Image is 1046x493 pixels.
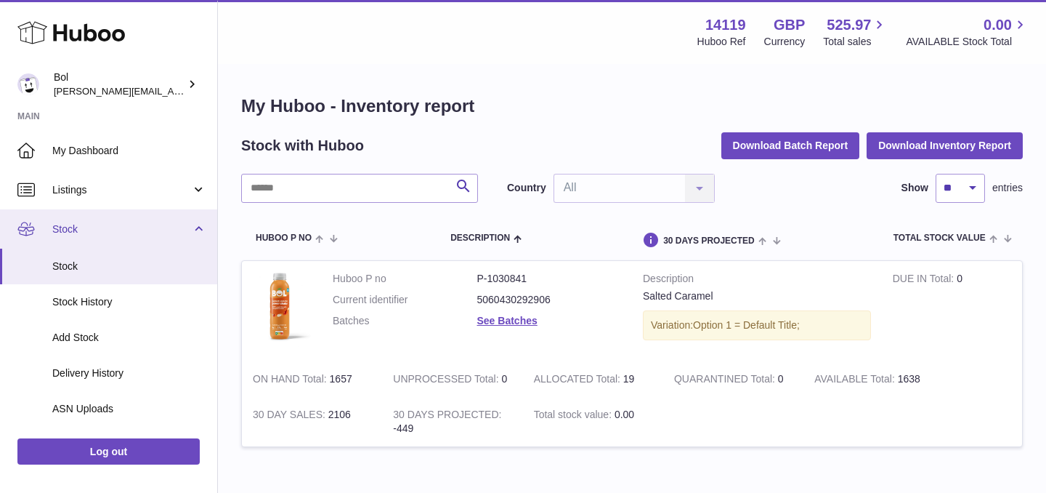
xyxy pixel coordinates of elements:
[823,15,888,49] a: 525.97 Total sales
[52,366,206,380] span: Delivery History
[901,181,928,195] label: Show
[241,136,364,156] h2: Stock with Huboo
[52,260,206,273] span: Stock
[54,71,185,98] div: Bol
[643,272,871,289] strong: Description
[333,293,477,307] dt: Current identifier
[52,183,191,197] span: Listings
[814,373,897,388] strong: AVAILABLE Total
[893,273,957,288] strong: DUE IN Total
[17,438,200,465] a: Log out
[906,35,1029,49] span: AVAILABLE Stock Total
[253,373,330,388] strong: ON HAND Total
[827,15,871,35] span: 525.97
[52,144,206,158] span: My Dashboard
[52,331,206,345] span: Add Stock
[534,409,615,424] strong: Total stock value
[984,15,1012,35] span: 0.00
[867,132,1023,159] button: Download Inventory Report
[534,373,623,388] strong: ALLOCATED Total
[882,261,1022,361] td: 0
[253,272,311,347] img: product image
[256,233,312,243] span: Huboo P no
[643,310,871,340] div: Variation:
[663,236,755,246] span: 30 DAYS PROJECTED
[333,272,477,286] dt: Huboo P no
[721,132,860,159] button: Download Batch Report
[774,15,805,35] strong: GBP
[764,35,806,49] div: Currency
[17,73,39,95] img: james.enever@bolfoods.com
[333,314,477,328] dt: Batches
[803,361,944,397] td: 1638
[507,181,546,195] label: Country
[241,95,1023,118] h1: My Huboo - Inventory report
[393,373,501,388] strong: UNPROCESSED Total
[52,223,191,236] span: Stock
[697,35,746,49] div: Huboo Ref
[992,181,1023,195] span: entries
[823,35,888,49] span: Total sales
[615,409,634,420] span: 0.00
[477,315,538,326] a: See Batches
[693,319,800,331] span: Option 1 = Default Title;
[253,409,328,424] strong: 30 DAY SALES
[705,15,746,35] strong: 14119
[393,409,501,424] strong: 30 DAYS PROJECTED
[674,373,778,388] strong: QUARANTINED Total
[778,373,784,385] span: 0
[382,361,522,397] td: 0
[54,85,291,97] span: [PERSON_NAME][EMAIL_ADDRESS][DOMAIN_NAME]
[477,272,622,286] dd: P-1030841
[477,293,622,307] dd: 5060430292906
[52,402,206,416] span: ASN Uploads
[242,361,382,397] td: 1657
[52,295,206,309] span: Stock History
[643,289,871,303] div: Salted Caramel
[523,361,663,397] td: 19
[242,397,382,446] td: 2106
[382,397,522,446] td: -449
[450,233,510,243] span: Description
[906,15,1029,49] a: 0.00 AVAILABLE Stock Total
[893,233,986,243] span: Total stock value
